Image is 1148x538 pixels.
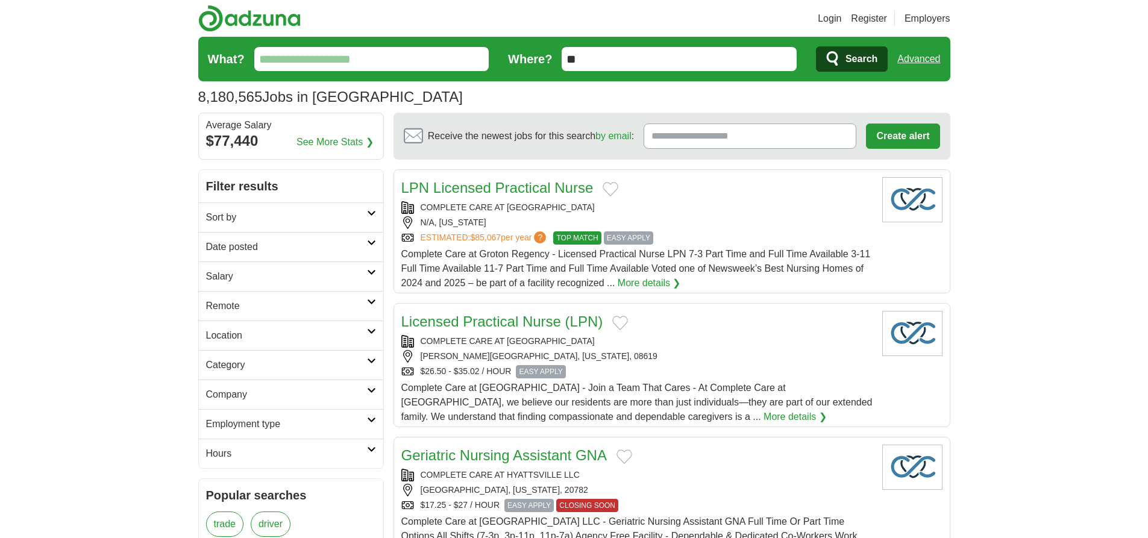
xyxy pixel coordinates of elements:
span: 8,180,565 [198,86,263,108]
h2: Company [206,387,367,402]
h2: Remote [206,299,367,313]
div: COMPLETE CARE AT HYATTSVILLE LLC [401,469,873,481]
a: by email [595,131,632,141]
span: EASY APPLY [604,231,653,245]
button: Search [816,46,888,72]
a: Sort by [199,202,383,232]
img: Company logo [882,445,943,490]
a: Date posted [199,232,383,261]
a: LPN Licensed Practical Nurse [401,180,594,196]
h2: Popular searches [206,486,376,504]
span: EASY APPLY [516,365,565,378]
a: Employers [905,11,950,26]
div: COMPLETE CARE AT [GEOGRAPHIC_DATA] [401,201,873,214]
h2: Filter results [199,170,383,202]
span: Receive the newest jobs for this search : [428,129,634,143]
h2: Category [206,358,367,372]
span: CLOSING SOON [556,499,618,512]
a: Hours [199,439,383,468]
span: EASY APPLY [504,499,554,512]
h1: Jobs in [GEOGRAPHIC_DATA] [198,89,463,105]
a: Register [851,11,887,26]
img: Company logo [882,177,943,222]
a: trade [206,511,243,537]
a: Advanced [897,47,940,71]
span: TOP MATCH [553,231,601,245]
a: driver [251,511,290,537]
img: Adzuna logo [198,5,301,32]
div: [PERSON_NAME][GEOGRAPHIC_DATA], [US_STATE], 08619 [401,350,873,363]
label: What? [208,50,245,68]
button: Add to favorite jobs [616,449,632,464]
h2: Salary [206,269,367,284]
button: Create alert [866,124,939,149]
a: Location [199,321,383,350]
span: ? [534,231,546,243]
h2: Location [206,328,367,343]
h2: Date posted [206,240,367,254]
a: Employment type [199,409,383,439]
div: N/A, [US_STATE] [401,216,873,229]
span: Complete Care at [GEOGRAPHIC_DATA] - Join a Team That Cares - At Complete Care at [GEOGRAPHIC_DAT... [401,383,873,422]
a: ESTIMATED:$85,067per year? [421,231,549,245]
h2: Employment type [206,417,367,431]
div: $17.25 - $27 / HOUR [401,499,873,512]
a: Geriatric Nursing Assistant GNA [401,447,607,463]
a: Login [818,11,841,26]
h2: Hours [206,446,367,461]
span: Search [845,47,877,71]
label: Where? [508,50,552,68]
button: Add to favorite jobs [603,182,618,196]
a: Salary [199,261,383,291]
div: Average Salary [206,120,376,130]
div: [GEOGRAPHIC_DATA], [US_STATE], 20782 [401,484,873,496]
a: Company [199,380,383,409]
span: Complete Care at Groton Regency - Licensed Practical Nurse LPN 7-3 Part Time and Full Time Availa... [401,249,871,288]
div: COMPLETE CARE AT [GEOGRAPHIC_DATA] [401,335,873,348]
a: Remote [199,291,383,321]
div: $77,440 [206,130,376,152]
a: Category [199,350,383,380]
img: Company logo [882,311,943,356]
h2: Sort by [206,210,367,225]
a: See More Stats ❯ [296,135,374,149]
span: $85,067 [470,233,501,242]
button: Add to favorite jobs [612,316,628,330]
div: $26.50 - $35.02 / HOUR [401,365,873,378]
a: Licensed Practical Nurse (LPN) [401,313,603,330]
a: More details ❯ [764,410,827,424]
a: More details ❯ [618,276,681,290]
